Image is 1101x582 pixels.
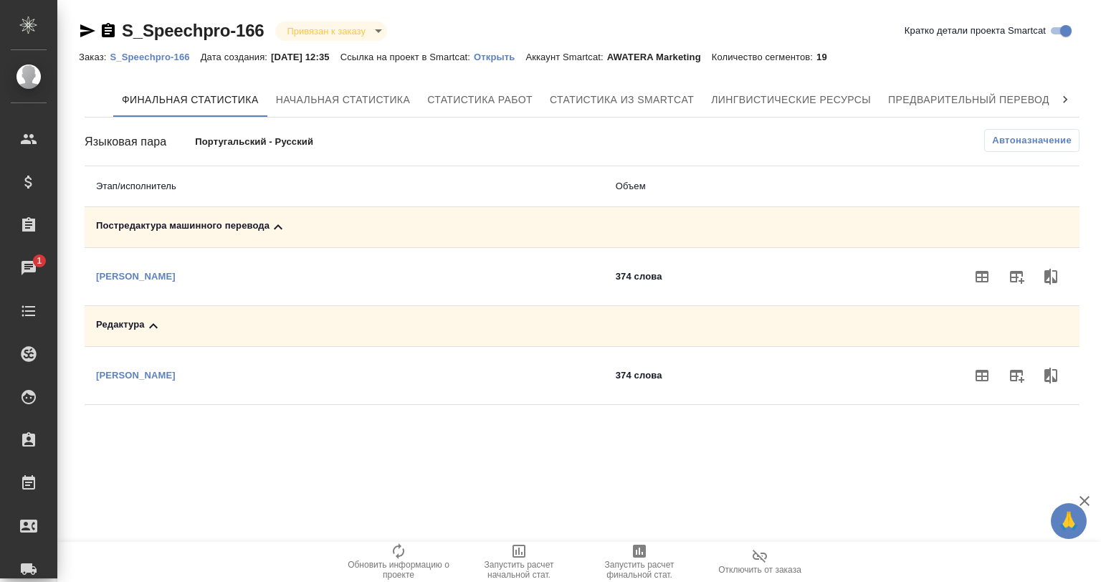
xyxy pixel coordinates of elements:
[110,50,200,62] a: S_Speechpro-166
[96,271,176,282] a: [PERSON_NAME]
[28,254,50,268] span: 1
[816,52,838,62] p: 19
[96,219,593,236] div: Toggle Row Expanded
[96,318,593,335] div: Toggle Row Expanded
[85,133,195,151] div: Языковая пара
[992,133,1072,148] span: Автоназначение
[467,560,571,580] span: Запустить расчет начальной стат.
[905,24,1046,38] span: Кратко детали проекта Smartcat
[1057,506,1081,536] span: 🙏
[271,52,340,62] p: [DATE] 12:35
[275,22,386,41] div: Привязан к заказу
[340,52,474,62] p: Ссылка на проект в Smartcat:
[338,542,459,582] button: Обновить информацию о проекте
[347,560,450,580] span: Обновить информацию о проекте
[525,52,606,62] p: Аккаунт Smartcat:
[984,129,1079,152] button: Автоназначение
[550,91,694,109] span: Статистика из Smartcat
[110,52,200,62] p: S_Speechpro-166
[79,22,96,39] button: Скопировать ссылку для ЯМессенджера
[604,166,773,207] th: Объем
[607,52,712,62] p: AWATERA Marketing
[474,52,525,62] p: Открыть
[474,50,525,62] a: Открыть
[276,91,411,109] span: Начальная статистика
[282,25,369,37] button: Привязан к заказу
[965,358,999,393] span: Посмотреть статистику
[712,52,816,62] p: Количество сегментов:
[100,22,117,39] button: Скопировать ссылку
[711,91,871,109] span: Лингвистические ресурсы
[96,370,176,381] a: [PERSON_NAME]
[4,250,54,286] a: 1
[588,560,691,580] span: Запустить расчет финальной стат.
[1034,259,1068,294] span: Сравнить статистику
[427,91,533,109] span: Статистика работ
[579,542,700,582] button: Запустить расчет финальной стат.
[999,358,1034,393] span: Скопировать статистику в работу
[459,542,579,582] button: Запустить расчет начальной стат.
[201,52,271,62] p: Дата создания:
[718,565,801,575] span: Отключить от заказа
[195,135,416,149] p: Португальский - Русский
[700,542,820,582] button: Отключить от заказа
[604,248,773,306] td: 374 слова
[888,91,1049,109] span: Предварительный перевод
[122,91,259,109] span: Финальная статистика
[604,347,773,405] td: 374 слова
[79,52,110,62] p: Заказ:
[122,21,264,40] a: S_Speechpro-166
[1051,503,1087,539] button: 🙏
[85,166,604,207] th: Этап/исполнитель
[999,259,1034,294] span: Скопировать статистику в работу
